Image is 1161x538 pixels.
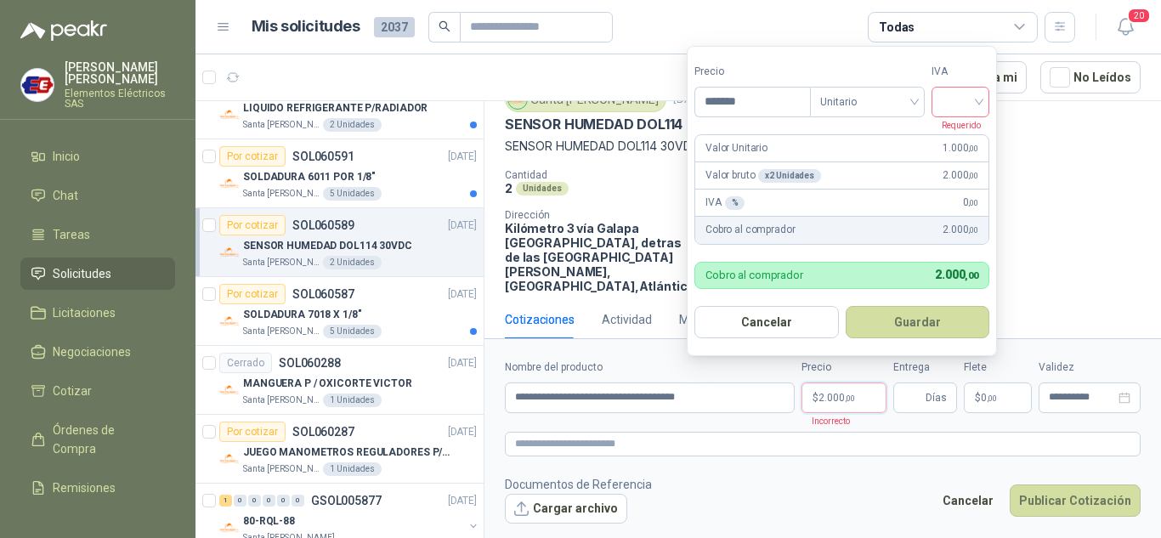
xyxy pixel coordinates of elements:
[943,140,978,156] span: 1.000
[243,394,320,407] p: Santa [PERSON_NAME]
[53,264,111,283] span: Solicitudes
[965,270,978,281] span: ,00
[219,449,240,469] img: Company Logo
[53,479,116,497] span: Remisiones
[801,382,886,413] p: $2.000,00
[219,284,286,304] div: Por cotizar
[981,393,997,403] span: 0
[818,393,855,403] span: 2.000
[758,169,821,183] div: x 2 Unidades
[1110,12,1141,42] button: 20
[277,495,290,507] div: 0
[219,215,286,235] div: Por cotizar
[448,286,477,303] p: [DATE]
[219,311,240,331] img: Company Logo
[505,169,728,181] p: Cantidad
[505,360,795,376] label: Nombre del producto
[679,310,731,329] div: Mensajes
[801,360,886,376] label: Precio
[252,14,360,39] h1: Mis solicitudes
[311,495,382,507] p: GSOL005877
[21,69,54,101] img: Company Logo
[20,218,175,251] a: Tareas
[820,89,915,115] span: Unitario
[968,198,978,207] span: ,00
[505,475,652,494] p: Documentos de Referencia
[1040,61,1141,93] button: No Leídos
[20,472,175,504] a: Remisiones
[932,64,989,80] label: IVA
[505,209,694,221] p: Dirección
[801,413,850,428] p: Incorrecto
[53,147,80,166] span: Inicio
[975,393,981,403] span: $
[964,382,1032,413] p: $ 0,00
[65,61,175,85] p: [PERSON_NAME] [PERSON_NAME]
[248,495,261,507] div: 0
[65,88,175,109] p: Elementos Eléctricos SAS
[1127,8,1151,24] span: 20
[20,297,175,329] a: Licitaciones
[448,424,477,440] p: [DATE]
[705,222,795,238] p: Cobro al comprador
[505,494,627,524] button: Cargar archivo
[219,242,240,263] img: Company Logo
[53,382,92,400] span: Cotizar
[943,167,978,184] span: 2.000
[219,422,286,442] div: Por cotizar
[448,493,477,509] p: [DATE]
[725,196,745,210] div: %
[705,140,767,156] p: Valor Unitario
[53,303,116,322] span: Licitaciones
[195,71,484,139] a: Por cotizarSOL060592[DATE] Company LogoLIQUIDO REFRIGERANTE P/RADIADORSanta [PERSON_NAME]2 Unidades
[323,394,382,407] div: 1 Unidades
[845,394,855,403] span: ,00
[234,495,246,507] div: 0
[219,146,286,167] div: Por cotizar
[195,415,484,484] a: Por cotizarSOL060287[DATE] Company LogoJUEGO MANOMETROS REGULADORES P/OXIGENOSanta [PERSON_NAME]1...
[323,187,382,201] div: 5 Unidades
[943,222,978,238] span: 2.000
[53,343,131,361] span: Negociaciones
[374,17,415,37] span: 2037
[20,140,175,173] a: Inicio
[195,208,484,277] a: Por cotizarSOL060589[DATE] Company LogoSENSOR HUMEDAD DOL114 30VDCSanta [PERSON_NAME]2 Unidades
[602,310,652,329] div: Actividad
[20,336,175,368] a: Negociaciones
[292,288,354,300] p: SOL060587
[448,149,477,165] p: [DATE]
[20,258,175,290] a: Solicitudes
[243,307,361,323] p: SOLDADURA 7018 X 1/8"
[20,414,175,465] a: Órdenes de Compra
[292,495,304,507] div: 0
[846,306,990,338] button: Guardar
[53,186,78,205] span: Chat
[20,375,175,407] a: Cotizar
[323,325,382,338] div: 5 Unidades
[243,187,320,201] p: Santa [PERSON_NAME]
[292,150,354,162] p: SOL060591
[219,105,240,125] img: Company Logo
[968,144,978,153] span: ,00
[323,256,382,269] div: 2 Unidades
[448,355,477,371] p: [DATE]
[243,445,455,461] p: JUEGO MANOMETROS REGULADORES P/OXIGENO
[243,256,320,269] p: Santa [PERSON_NAME]
[292,219,354,231] p: SOL060589
[705,269,803,280] p: Cobro al comprador
[516,182,569,195] div: Unidades
[932,117,981,133] p: Requerido
[219,495,232,507] div: 1
[279,357,341,369] p: SOL060288
[694,64,810,80] label: Precio
[448,218,477,234] p: [DATE]
[323,118,382,132] div: 2 Unidades
[879,18,915,37] div: Todas
[963,195,978,211] span: 0
[53,225,90,244] span: Tareas
[505,181,513,195] p: 2
[263,495,275,507] div: 0
[195,346,484,415] a: CerradoSOL060288[DATE] Company LogoMANGUERA P / OXICORTE VICTORSanta [PERSON_NAME]1 Unidades
[705,167,821,184] p: Valor bruto
[20,179,175,212] a: Chat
